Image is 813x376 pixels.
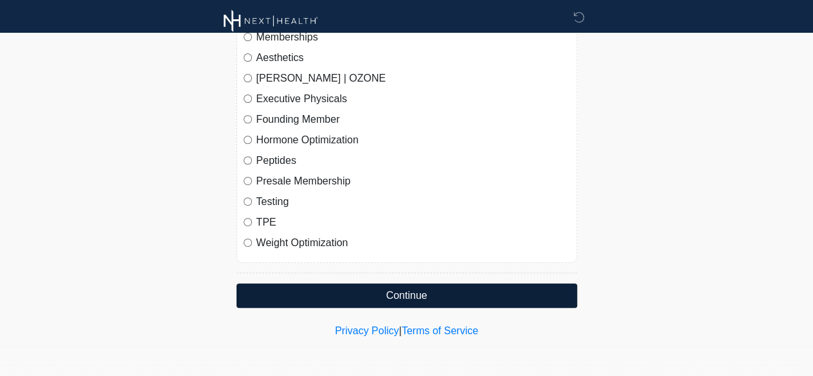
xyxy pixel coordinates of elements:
[244,238,252,247] input: Weight Optimization
[402,325,478,336] a: Terms of Service
[256,112,570,127] label: Founding Member
[335,325,399,336] a: Privacy Policy
[244,53,252,62] input: Aesthetics
[256,91,570,107] label: Executive Physicals
[244,115,252,123] input: Founding Member
[244,218,252,226] input: TPE
[256,194,570,210] label: Testing
[256,132,570,148] label: Hormone Optimization
[244,136,252,144] input: Hormone Optimization
[237,283,577,308] button: Continue
[224,10,318,32] img: Next Health Wellness Logo
[256,174,570,189] label: Presale Membership
[256,50,570,66] label: Aesthetics
[244,74,252,82] input: [PERSON_NAME] | OZONE
[256,153,570,168] label: Peptides
[244,177,252,185] input: Presale Membership
[244,156,252,165] input: Peptides
[244,197,252,206] input: Testing
[244,94,252,103] input: Executive Physicals
[256,215,570,230] label: TPE
[256,71,570,86] label: [PERSON_NAME] | OZONE
[399,325,402,336] a: |
[256,235,570,251] label: Weight Optimization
